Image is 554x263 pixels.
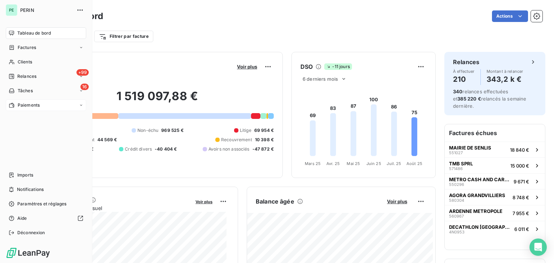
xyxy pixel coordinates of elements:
img: Logo LeanPay [6,247,50,259]
span: ARDENNE METROPOLE [449,208,502,214]
span: Avoirs non associés [208,146,250,152]
span: Voir plus [237,64,257,70]
span: METRO CASH AND CARRY FRANCE [449,177,511,182]
div: Open Intercom Messenger [529,239,547,256]
span: 8 748 € [513,195,529,200]
span: 6 011 € [514,226,529,232]
h6: Balance âgée [256,197,294,206]
span: Crédit divers [125,146,152,152]
button: Voir plus [193,198,215,205]
span: -11 jours [324,63,352,70]
span: 571486 [449,166,463,171]
span: Relances [17,73,36,80]
span: 7 955 € [513,210,529,216]
button: AGORA GRANDVILLIERS5803048 748 € [445,189,545,205]
span: 560967 [449,214,464,218]
span: PERIN [20,7,72,13]
a: Paiements [6,99,86,111]
span: À effectuer [453,69,475,73]
span: -47 872 € [252,146,274,152]
a: 16Tâches [6,85,86,97]
span: Litige [240,127,251,134]
span: Chiffre d'affaires mensuel [41,204,190,212]
span: 551027 [449,151,463,155]
span: TMB SPRL [449,161,473,166]
span: 9 671 € [514,179,529,184]
tspan: Juin 25 [366,161,381,166]
span: 340 [453,89,462,94]
tspan: Avr. 25 [326,161,340,166]
span: 10 398 € [255,137,274,143]
h4: 210 [453,73,475,85]
span: Recouvrement [221,137,252,143]
span: 44 569 € [97,137,117,143]
span: AGORA GRANDVILLIERS [449,192,505,198]
span: Aide [17,215,27,222]
span: 69 954 € [254,127,274,134]
h2: 1 519 097,88 € [41,89,274,111]
span: 550296 [449,182,464,187]
span: Voir plus [195,199,212,204]
tspan: Août 25 [406,161,422,166]
a: Clients [6,56,86,68]
a: Aide [6,213,86,224]
div: PE [6,4,17,16]
span: 385 220 € [457,96,481,102]
button: DECATHLON [GEOGRAPHIC_DATA]4N09536 011 € [445,221,545,237]
span: Montant à relancer [487,69,523,73]
button: Actions [492,10,528,22]
h4: 343,2 k € [487,73,523,85]
span: DECATHLON [GEOGRAPHIC_DATA] [449,224,511,230]
span: 4N0953 [449,230,465,234]
h6: Relances [453,58,479,66]
span: +99 [76,69,89,76]
span: 580304 [449,198,464,202]
span: Notifications [17,186,44,193]
span: Tableau de bord [17,30,51,36]
span: Paiements [18,102,40,108]
tspan: Mai 25 [347,161,360,166]
button: Voir plus [235,63,259,70]
button: METRO CASH AND CARRY FRANCE5502969 671 € [445,173,545,189]
span: 969 525 € [161,127,183,134]
span: Tâches [18,88,33,94]
a: Tableau de bord [6,27,86,39]
span: Imports [17,172,33,178]
span: Clients [18,59,32,65]
a: Imports [6,169,86,181]
span: 18 840 € [510,147,529,153]
button: ARDENNE METROPOLE5609677 955 € [445,205,545,221]
h6: Factures échues [445,124,545,142]
a: Paramètres et réglages [6,198,86,210]
span: MAIRIE DE SENLIS [449,145,491,151]
span: Factures [18,44,36,51]
span: 16 [80,84,89,90]
button: Filtrer par facture [94,31,153,42]
h6: DSO [300,62,313,71]
button: Voir plus [385,198,409,205]
tspan: Mars 25 [305,161,321,166]
span: 6 derniers mois [303,76,338,82]
span: Déconnexion [17,229,45,236]
tspan: Juil. 25 [387,161,401,166]
button: MAIRIE DE SENLIS55102718 840 € [445,142,545,157]
span: 15 000 € [510,163,529,169]
span: relances effectuées et relancés la semaine dernière. [453,89,527,109]
a: Factures [6,42,86,53]
span: -40 404 € [155,146,177,152]
span: Non-échu [137,127,158,134]
button: TMB SPRL57148615 000 € [445,157,545,173]
span: Paramètres et réglages [17,201,66,207]
span: Voir plus [387,199,407,204]
a: +99Relances [6,71,86,82]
